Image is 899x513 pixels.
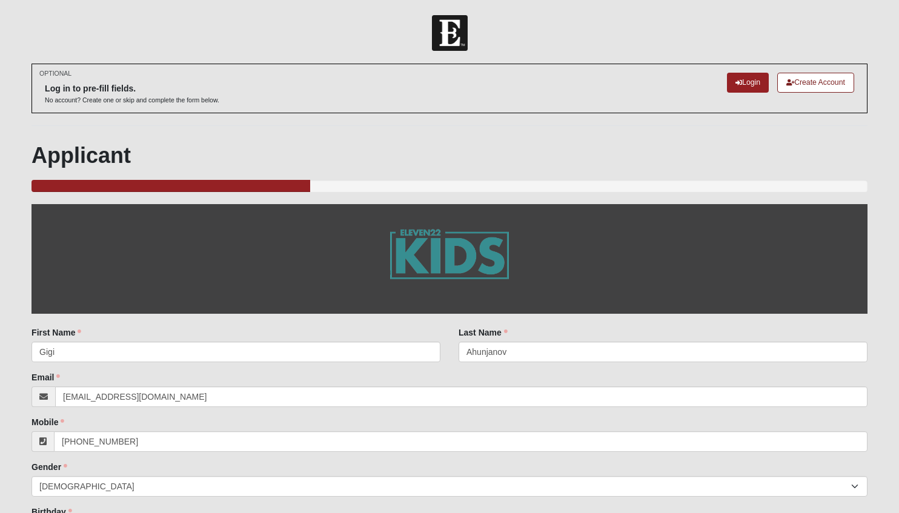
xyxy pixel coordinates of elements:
[366,204,533,314] img: GetImage.ashx
[32,326,81,339] label: First Name
[432,15,468,51] img: Church of Eleven22 Logo
[32,416,64,428] label: Mobile
[459,326,508,339] label: Last Name
[45,96,219,105] p: No account? Create one or skip and complete the form below.
[777,73,854,93] a: Create Account
[727,73,769,93] a: Login
[32,142,867,168] h1: Applicant
[45,84,219,94] h6: Log in to pre-fill fields.
[32,461,67,473] label: Gender
[32,371,60,383] label: Email
[39,69,71,78] small: OPTIONAL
